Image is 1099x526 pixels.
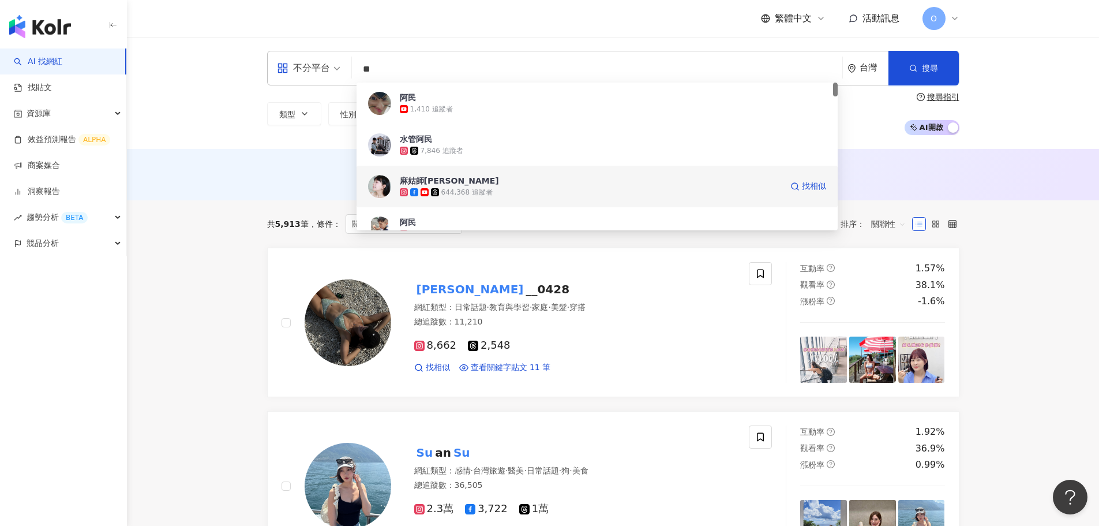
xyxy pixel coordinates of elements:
[916,262,945,275] div: 1.57%
[414,302,736,314] div: 網紅類型 ：
[802,181,826,192] span: 找相似
[532,303,548,312] span: 家庭
[277,62,288,74] span: appstore
[277,59,330,77] div: 不分平台
[519,503,549,515] span: 1萬
[368,217,391,240] img: KOL Avatar
[800,280,824,289] span: 觀看率
[27,230,59,256] span: 競品分析
[267,248,959,397] a: KOL Avatar[PERSON_NAME]__0428網紅類型：日常話題·教育與學習·家庭·美髮·穿搭總追蹤數：11,2108,6622,548找相似查看關鍵字貼文 11 筆互動率quest...
[827,460,835,468] span: question-circle
[414,340,457,352] span: 8,662
[414,443,436,462] mark: Su
[567,303,569,312] span: ·
[569,303,586,312] span: 穿搭
[9,15,71,38] img: logo
[569,466,572,475] span: ·
[524,466,526,475] span: ·
[888,51,959,85] button: 搜尋
[400,175,499,186] div: 麻姑師[PERSON_NAME]
[827,428,835,436] span: question-circle
[400,92,416,103] div: 阿民
[414,362,450,374] a: 找相似
[459,362,551,374] a: 查看關鍵字貼文 11 筆
[414,503,454,515] span: 2.3萬
[916,279,945,292] div: 38.1%
[414,480,736,491] div: 總追蹤數 ： 36,505
[471,362,551,374] span: 查看關鍵字貼文 11 筆
[800,297,824,306] span: 漲粉率
[421,146,463,156] div: 7,846 追蹤者
[441,188,493,197] div: 644,368 追蹤者
[14,160,60,171] a: 商案媒合
[468,340,511,352] span: 2,548
[471,466,473,475] span: ·
[61,212,88,223] div: BETA
[800,337,847,383] img: post-image
[328,102,382,125] button: 性別
[267,102,321,125] button: 類型
[860,63,888,73] div: 台灣
[487,303,489,312] span: ·
[14,82,52,94] a: 找貼文
[931,12,937,25] span: O
[827,281,835,289] span: question-circle
[279,110,295,119] span: 類型
[847,64,856,73] span: environment
[916,442,945,455] div: 36.9%
[775,12,812,25] span: 繁體中文
[455,303,487,312] span: 日常話題
[305,279,391,366] img: KOL Avatar
[898,337,945,383] img: post-image
[410,229,462,239] div: 342,196 追蹤者
[508,466,524,475] span: 醫美
[827,264,835,272] span: question-circle
[368,133,391,156] img: KOL Avatar
[455,466,471,475] span: 感情
[27,204,88,230] span: 趨勢分析
[871,215,906,233] span: 關聯性
[526,282,569,296] span: __0428
[800,443,824,453] span: 觀看率
[414,316,736,328] div: 總追蹤數 ： 11,210
[827,444,835,452] span: question-circle
[27,100,51,126] span: 資源庫
[368,92,391,115] img: KOL Avatar
[489,303,530,312] span: 教育與學習
[435,446,451,460] span: an
[927,92,959,102] div: 搜尋指引
[917,93,925,101] span: question-circle
[572,466,588,475] span: 美食
[559,466,561,475] span: ·
[916,458,945,471] div: 0.99%
[827,297,835,305] span: question-circle
[530,303,532,312] span: ·
[410,105,453,114] div: 1,410 追蹤者
[414,465,736,477] div: 網紅類型 ：
[473,466,505,475] span: 台灣旅遊
[14,56,62,68] a: searchAI 找網紅
[346,214,462,234] span: 關鍵字：[PERSON_NAME]
[1053,480,1087,514] iframe: Help Scout Beacon - Open
[400,217,416,228] div: 阿民
[414,280,526,299] mark: [PERSON_NAME]
[400,133,432,145] div: 水管阿民
[916,426,945,438] div: 1.92%
[922,64,938,73] span: 搜尋
[368,175,391,198] img: KOL Avatar
[451,443,472,462] mark: Su
[800,264,824,273] span: 互動率
[800,460,824,469] span: 漲粉率
[551,303,567,312] span: 美髮
[340,110,357,119] span: 性別
[548,303,550,312] span: ·
[849,337,896,383] img: post-image
[275,219,301,229] span: 5,913
[14,214,22,222] span: rise
[862,13,899,24] span: 活動訊息
[465,503,508,515] span: 3,722
[14,186,60,197] a: 洞察報告
[309,219,341,229] span: 條件 ：
[267,219,309,229] div: 共 筆
[790,175,826,198] a: 找相似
